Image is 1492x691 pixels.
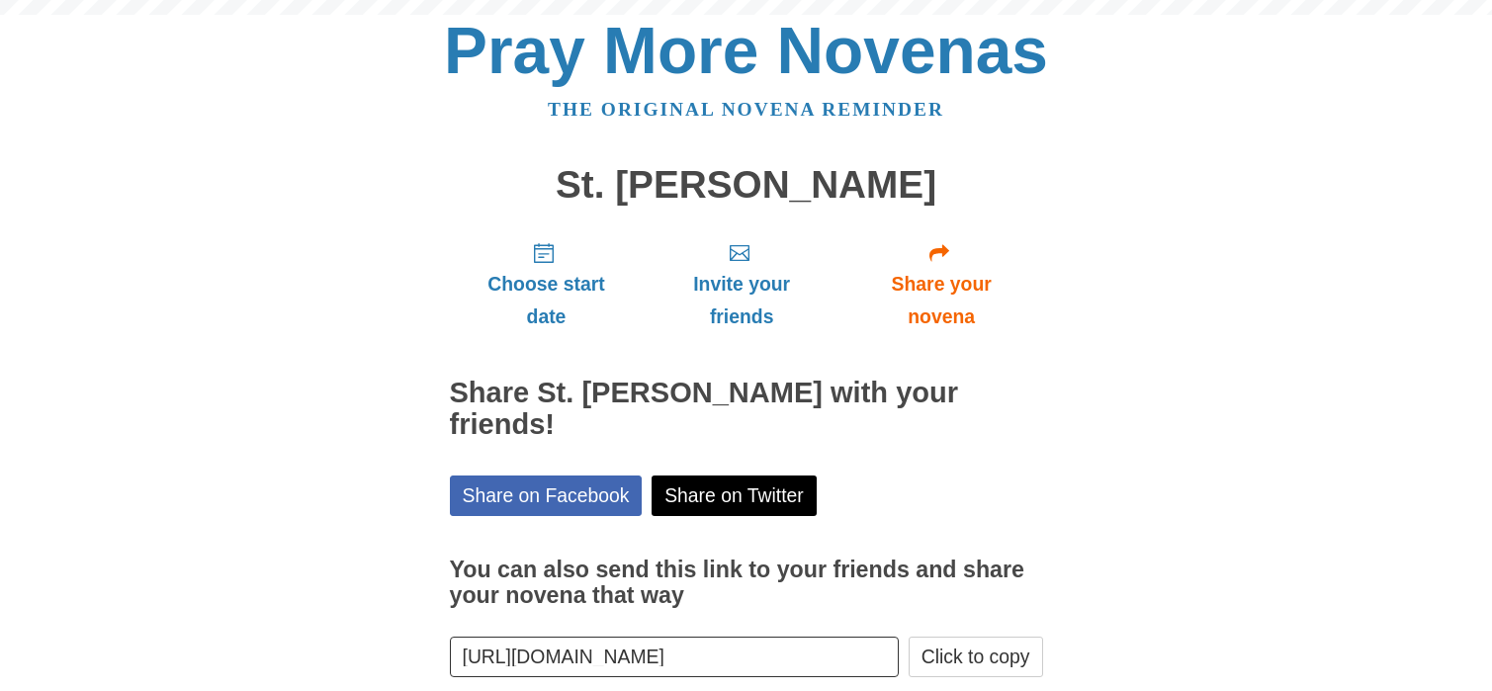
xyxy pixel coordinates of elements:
h1: St. [PERSON_NAME] [450,164,1043,207]
a: Share on Twitter [652,475,817,516]
a: Invite your friends [643,225,839,343]
a: Choose start date [450,225,644,343]
a: Share your novena [840,225,1043,343]
a: Share on Facebook [450,475,643,516]
span: Choose start date [470,268,624,333]
span: Share your novena [860,268,1023,333]
h2: Share St. [PERSON_NAME] with your friends! [450,378,1043,441]
button: Click to copy [909,637,1043,677]
a: The original novena reminder [548,99,944,120]
span: Invite your friends [662,268,820,333]
h3: You can also send this link to your friends and share your novena that way [450,558,1043,608]
a: Pray More Novenas [444,14,1048,87]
